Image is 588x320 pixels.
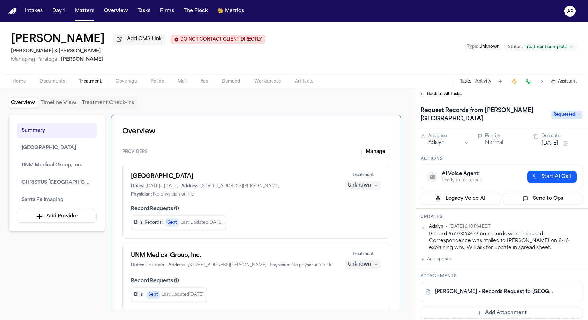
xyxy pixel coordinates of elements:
span: Dates: [131,262,144,268]
span: • [446,224,447,230]
span: Requested [551,111,582,119]
span: Add CMS Link [127,36,162,43]
span: crown [218,8,223,15]
span: Start AI Call [541,173,571,180]
span: Demand [222,79,240,84]
button: Overview [101,5,131,17]
button: The Flock [181,5,211,17]
span: Physician: [270,262,290,268]
span: Dates: [131,183,144,189]
span: [DATE] - [DATE] [146,183,178,189]
span: Documents [40,79,65,84]
button: Summary [17,123,97,138]
h1: [PERSON_NAME] [11,33,105,46]
button: Add CMS Link [113,34,165,45]
span: Unknown [479,45,500,49]
img: Finch Logo [8,8,17,15]
span: CHRISTUS [GEOGRAPHIC_DATA][PERSON_NAME] [21,179,92,187]
span: Last Updated [DATE] [161,292,204,297]
button: Activity [475,79,491,84]
button: Make a Call [523,77,533,86]
button: Overview [8,98,38,108]
span: Home [12,79,26,84]
button: Edit matter name [11,33,105,46]
button: Add Task [495,77,505,86]
span: Assistant [558,79,577,84]
span: Treatment complete [525,44,567,50]
h1: [GEOGRAPHIC_DATA] [131,172,337,181]
div: AI Voice Agent [442,171,482,178]
button: Assistant [551,79,577,84]
span: No physician on file [292,262,332,268]
button: Day 1 [50,5,68,17]
h3: Actions [421,156,582,162]
a: [PERSON_NAME] - Records Request to [GEOGRAPHIC_DATA] - Undated [435,288,554,295]
span: Artifacts [295,79,314,84]
span: No physician on file [153,192,194,197]
span: Managing Paralegal: [11,57,60,62]
span: Bills, Records : [134,220,163,225]
button: Change status from Treatment complete [504,43,577,51]
h1: Overview [122,126,389,137]
div: Priority [485,133,526,139]
span: Sent [146,291,160,299]
button: Snooze task [561,139,569,148]
span: [STREET_ADDRESS][PERSON_NAME] [201,183,280,189]
span: Address: [168,262,186,268]
button: Add Provider [17,210,97,223]
a: Firms [157,5,177,17]
span: 🤖 [429,173,435,180]
button: Add update [421,255,451,263]
span: Treatment [352,172,374,178]
button: Intakes [22,5,45,17]
span: [PERSON_NAME] [61,57,103,62]
button: crownMetrics [215,5,247,17]
span: [DATE] 2:10 PM EDT [449,224,491,230]
div: Ready to make calls [442,178,482,183]
h3: Attachments [421,274,582,279]
span: Back to All Tasks [427,91,462,97]
button: Tasks [135,5,153,17]
button: Edit client contact restriction [171,35,265,44]
span: Last Updated [DATE] [181,220,223,225]
span: DO NOT CONTACT CLIENT DIRECTLY [180,37,262,42]
div: Record #519325852 no records were released. Correspondence was mailed to [PERSON_NAME] on 8/16 ex... [429,231,582,251]
span: Metrics [225,8,244,15]
button: Manage [361,146,389,158]
span: Coverage [116,79,137,84]
span: Unknown [146,262,166,268]
span: [GEOGRAPHIC_DATA] [21,144,76,152]
div: Assignee [428,133,469,139]
button: Unknown [345,181,381,190]
button: Santa Fe Imaging [17,193,97,207]
button: Back to All Tasks [415,91,465,97]
span: [STREET_ADDRESS][PERSON_NAME] [188,262,267,268]
h1: Request Records from [PERSON_NAME][GEOGRAPHIC_DATA] [418,105,547,124]
span: Fax [201,79,208,84]
span: Physician: [131,192,152,197]
span: Record Requests ( 1 ) [131,278,381,285]
button: Legacy Voice AI [421,193,500,204]
button: Add Attachment [421,308,582,319]
button: Treatment Check-ins [79,98,137,108]
text: AP [567,9,573,14]
span: Santa Fe Imaging [21,196,63,204]
span: Sent [165,218,179,227]
span: Address: [181,183,199,189]
div: Due date [542,133,582,139]
button: Tasks [460,79,471,84]
button: Create Immediate Task [509,77,519,86]
button: Start AI Call [527,171,577,183]
span: UNM Medical Group, Inc. [21,161,82,170]
button: Timeline View [38,98,79,108]
a: Home [8,8,17,15]
div: Unknown [348,261,371,268]
span: Type : [467,45,478,49]
button: Matters [72,5,97,17]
